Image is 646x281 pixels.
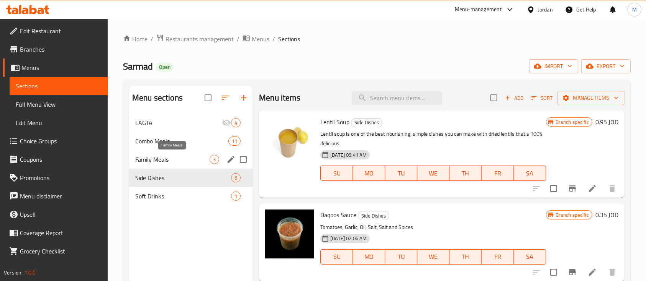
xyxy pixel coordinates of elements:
a: Menu disclaimer [3,187,108,205]
a: Coupons [3,150,108,169]
a: Upsell [3,205,108,224]
span: Combo Meals [135,136,228,146]
a: Restaurants management [156,34,234,44]
button: TH [449,166,482,181]
button: export [581,59,631,73]
span: SA [517,168,543,179]
div: Open [156,63,174,72]
h6: 0.35 JOD [595,210,618,220]
span: Daqoos Sauce [320,209,356,221]
span: Add item [502,92,526,104]
a: Edit menu item [588,268,597,277]
span: Sort items [526,92,557,104]
nav: Menu sections [129,110,253,208]
div: items [231,173,241,182]
a: Promotions [3,169,108,187]
button: WE [417,166,449,181]
span: FR [485,251,511,262]
span: WE [420,251,446,262]
span: [DATE] 02:06 AM [327,235,370,242]
button: TU [385,166,417,181]
a: Choice Groups [3,132,108,150]
span: SU [324,251,350,262]
span: Open [156,64,174,70]
span: MO [356,251,382,262]
div: LAGTA4 [129,114,253,132]
button: SA [514,249,546,265]
span: 4 [231,119,240,127]
span: Side Dishes [135,173,231,182]
span: Sections [278,34,300,44]
button: FR [482,166,514,181]
a: Sections [10,77,108,95]
div: Side Dishes [358,211,389,220]
span: WE [420,168,446,179]
span: Coverage Report [20,228,102,237]
a: Grocery Checklist [3,242,108,260]
div: Side Dishes [351,118,382,127]
span: Select to update [546,180,562,197]
span: Menu disclaimer [20,192,102,201]
span: 1.0.0 [24,268,36,278]
div: Menu-management [455,5,502,14]
button: Branch-specific-item [563,179,582,198]
span: 6 [231,174,240,182]
span: Lentil Soup [320,116,349,128]
span: Manage items [564,93,618,103]
span: TU [388,168,414,179]
h2: Menu sections [132,92,183,104]
button: Sort [530,92,554,104]
a: Coverage Report [3,224,108,242]
h6: 0.95 JOD [595,117,618,127]
button: SU [320,249,353,265]
a: Full Menu View [10,95,108,114]
span: LAGTA [135,118,222,127]
button: import [529,59,578,73]
span: Side Dishes [351,118,382,127]
div: Family Meals3edit [129,150,253,169]
span: Sort [531,94,553,102]
button: MO [353,249,385,265]
div: items [228,136,241,146]
span: MO [356,168,382,179]
span: 1 [231,193,240,200]
button: WE [417,249,449,265]
span: Full Menu View [16,100,102,109]
div: Soft Drinks1 [129,187,253,205]
li: / [237,34,239,44]
button: TU [385,249,417,265]
a: Edit menu item [588,184,597,193]
span: Menus [252,34,269,44]
span: Select to update [546,264,562,280]
button: SA [514,166,546,181]
p: Lentil soup is one of the best nourishing, simple dishes you can make with dried lentils that's 1... [320,129,546,148]
div: items [231,192,241,201]
span: Choice Groups [20,136,102,146]
button: TH [449,249,482,265]
a: Menus [3,58,108,77]
p: Tomatoes, Garlic, Oil, Salt, Salt and Spices [320,223,546,232]
button: Add section [234,89,253,107]
span: Soft Drinks [135,192,231,201]
a: Edit Menu [10,114,108,132]
span: Side Dishes [358,211,389,220]
button: SU [320,166,353,181]
span: SU [324,168,350,179]
button: MO [353,166,385,181]
span: Select section [486,90,502,106]
div: Combo Meals11 [129,132,253,150]
div: items [231,118,241,127]
img: Daqoos Sauce [265,210,314,258]
img: Lentil Soup [265,117,314,166]
svg: Inactive section [222,118,231,127]
span: Edit Restaurant [20,26,102,36]
span: TH [453,168,479,179]
span: Add [504,94,525,102]
span: SA [517,251,543,262]
input: search [352,91,442,105]
span: Family Meals [135,155,210,164]
span: [DATE] 09:41 AM [327,151,370,159]
span: Branch specific [553,119,592,126]
span: Grocery Checklist [20,247,102,256]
